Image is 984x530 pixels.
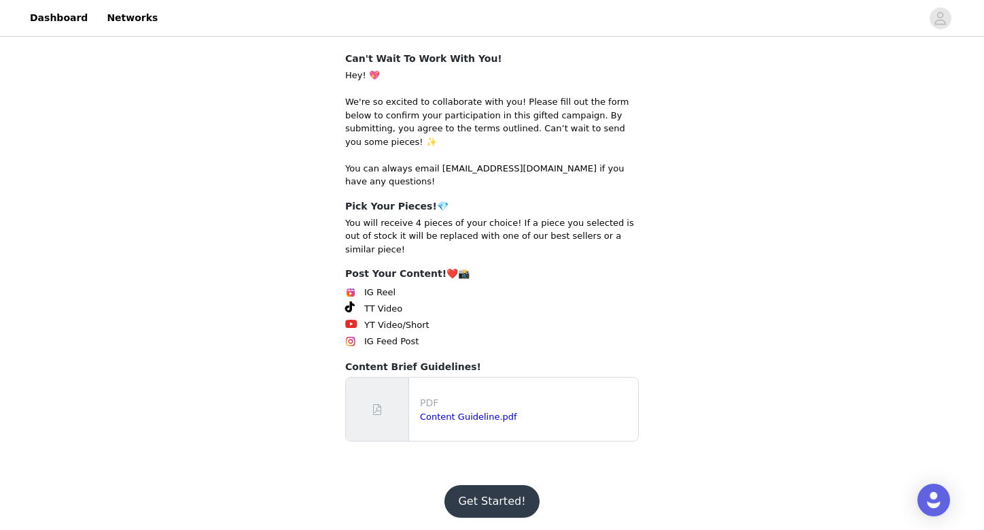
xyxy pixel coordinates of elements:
span: TT Video [364,302,402,316]
a: Networks [99,3,166,33]
img: Instagram Icon [345,336,356,347]
div: avatar [934,7,947,29]
div: You can always email [EMAIL_ADDRESS][DOMAIN_NAME] if you have any questions! [345,162,639,188]
p: We're so excited to collaborate with you! Please fill out the form below to confirm your particip... [345,95,639,148]
h4: Pick Your Pieces!💎 [345,199,639,214]
p: Hey! 💖 [345,69,639,82]
span: IG Feed Post [364,335,419,348]
h4: Content Brief Guidelines! [345,360,639,374]
div: Open Intercom Messenger [917,484,950,516]
span: YT Video/Short [364,318,429,332]
a: Content Guideline.pdf [420,412,517,422]
h4: Can't Wait To Work With You! [345,52,639,66]
img: Instagram Reels Icon [345,287,356,298]
button: Get Started! [444,485,539,518]
h4: Post Your Content!❤️📸 [345,267,639,281]
a: Dashboard [22,3,96,33]
p: PDF [420,396,633,410]
span: IG Reel [364,286,396,299]
p: You will receive 4 pieces of your choice! If a piece you selected is out of stock it will be repl... [345,216,639,256]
